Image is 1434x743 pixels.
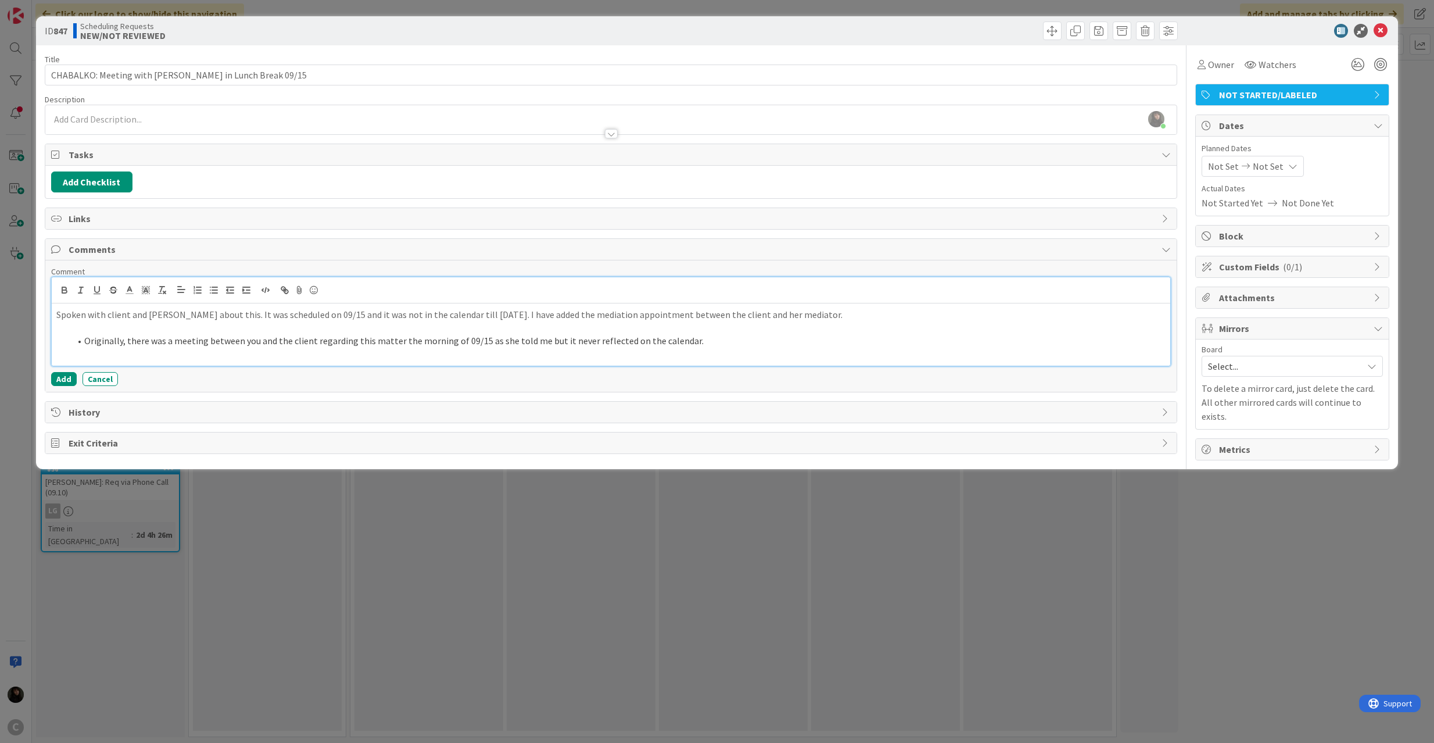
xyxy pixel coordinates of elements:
[1219,322,1368,335] span: Mirrors
[83,372,118,386] button: Cancel
[69,148,1156,162] span: Tasks
[69,212,1156,226] span: Links
[69,436,1156,450] span: Exit Criteria
[1202,345,1223,353] span: Board
[69,242,1156,256] span: Comments
[56,308,1166,322] p: Spoken with client and [PERSON_NAME] about this. It was scheduled on 09/15 and it was not in the ...
[1202,183,1383,195] span: Actual Dates
[1253,159,1284,173] span: Not Set
[69,405,1156,419] span: History
[45,24,67,38] span: ID
[80,22,166,31] span: Scheduling Requests
[45,65,1178,85] input: type card name here...
[1282,196,1334,210] span: Not Done Yet
[1219,291,1368,305] span: Attachments
[1219,260,1368,274] span: Custom Fields
[45,94,85,105] span: Description
[24,2,53,16] span: Support
[1283,261,1302,273] span: ( 0/1 )
[1219,229,1368,243] span: Block
[1202,142,1383,155] span: Planned Dates
[53,25,67,37] b: 847
[80,31,166,40] b: NEW/NOT REVIEWED
[45,54,60,65] label: Title
[51,372,77,386] button: Add
[1219,119,1368,133] span: Dates
[1219,88,1368,102] span: NOT STARTED/LABELED
[51,266,85,277] span: Comment
[1208,358,1357,374] span: Select...
[70,334,1166,348] li: Originally, there was a meeting between you and the client regarding this matter the morning of 0...
[51,172,132,192] button: Add Checklist
[1208,159,1239,173] span: Not Set
[1259,58,1296,72] span: Watchers
[1148,111,1164,127] img: xZDIgFEXJ2bLOewZ7ObDEULuHMaA3y1N.PNG
[1208,58,1234,72] span: Owner
[1202,381,1383,423] p: To delete a mirror card, just delete the card. All other mirrored cards will continue to exists.
[1219,442,1368,456] span: Metrics
[1202,196,1263,210] span: Not Started Yet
